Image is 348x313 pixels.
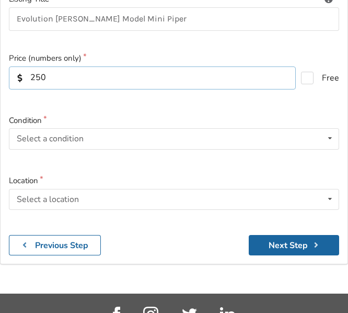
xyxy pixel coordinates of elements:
label: Price (numbers only) [9,52,339,64]
label: Condition [9,115,339,127]
button: Previous Step [9,235,101,255]
button: Next Step [249,235,339,255]
b: Previous Step [35,240,88,251]
label: Free [301,72,334,84]
div: Select a condition [17,135,84,143]
div: Select a location [17,195,79,204]
label: Location [9,175,339,187]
